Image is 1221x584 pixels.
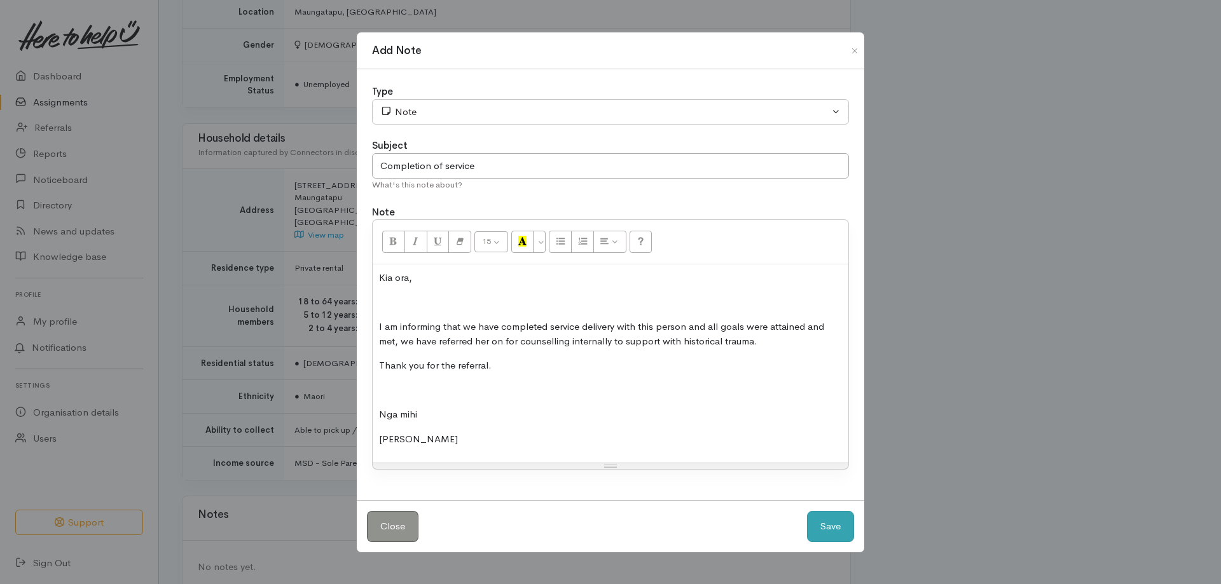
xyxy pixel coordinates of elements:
div: What's this note about? [372,179,849,191]
div: Note [380,105,829,119]
button: Help [630,231,652,252]
p: I am informing that we have completed service delivery with this person and all goals were attain... [379,320,842,348]
button: Close [367,511,418,542]
button: Ordered list (CTRL+SHIFT+NUM8) [571,231,594,252]
button: Recent Color [511,231,534,252]
button: Unordered list (CTRL+SHIFT+NUM7) [549,231,572,252]
h1: Add Note [372,43,421,59]
p: Thank you for the referral. [379,358,842,373]
button: Bold (CTRL+B) [382,231,405,252]
div: Resize [373,463,848,469]
button: Underline (CTRL+U) [427,231,450,252]
p: Nga mihi [379,407,842,422]
label: Subject [372,139,408,153]
button: Italic (CTRL+I) [404,231,427,252]
button: More Color [533,231,546,252]
button: Note [372,99,849,125]
span: 15 [482,236,491,247]
p: [PERSON_NAME] [379,432,842,447]
button: Paragraph [593,231,626,252]
p: Kia ora, [379,271,842,285]
button: Remove Font Style (CTRL+\) [448,231,471,252]
button: Font Size [474,231,508,253]
label: Note [372,205,395,220]
button: Save [807,511,854,542]
button: Close [845,43,865,58]
label: Type [372,85,393,99]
